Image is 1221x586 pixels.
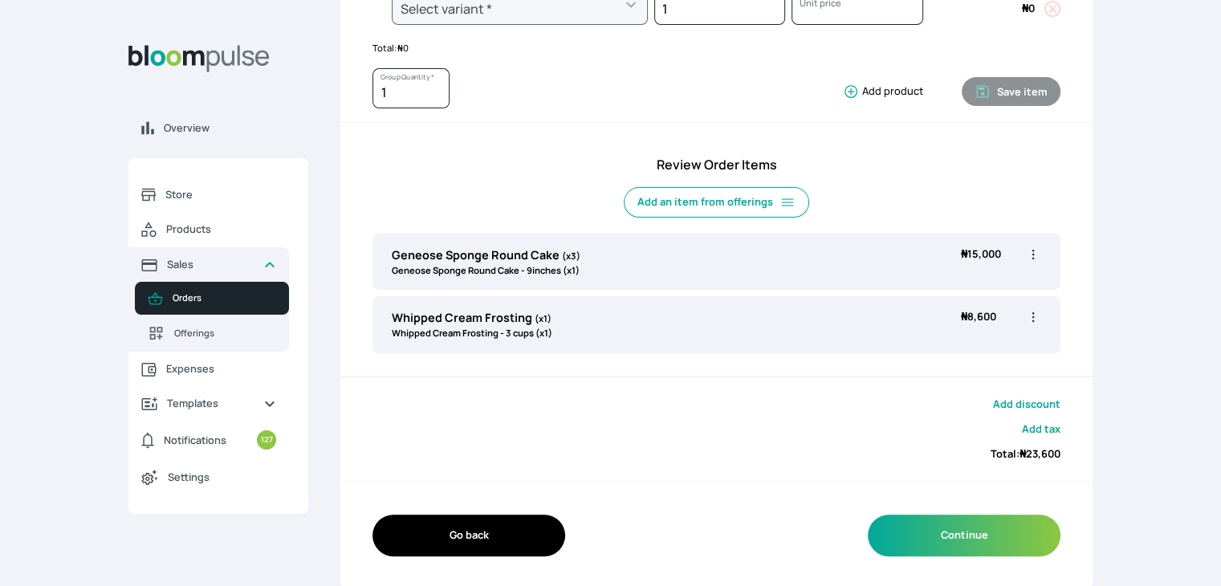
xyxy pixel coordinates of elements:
span: ₦ [1020,446,1026,461]
span: Sales [167,257,250,272]
a: Templates [128,386,289,421]
span: ₦ [961,246,967,261]
span: Total: [991,446,1060,462]
span: 8,600 [961,309,996,324]
button: Add discount [993,397,1060,412]
p: Whipped Cream Frosting [392,309,552,327]
p: Geneose Sponge Round Cake - 9inches (x1) [392,264,580,278]
span: Notifications [164,433,226,448]
button: Go back [372,515,565,555]
span: Templates [167,396,250,411]
span: Products [166,222,276,237]
span: Offerings [174,327,276,340]
button: Save item [962,77,1060,106]
a: Notifications127 [128,421,289,459]
span: Orders [173,291,276,305]
span: (x3) [562,250,580,262]
p: Whipped Cream Frosting - 3 cups (x1) [392,327,552,340]
span: 23,600 [1020,446,1060,461]
button: Add an item from offerings [624,187,809,218]
span: Overview [164,120,295,136]
a: Sales [128,247,289,282]
span: 0 [1022,1,1035,15]
span: ₦ [961,309,967,324]
span: (x1) [535,312,551,324]
a: Overview [128,111,308,145]
button: Continue [868,515,1060,555]
button: Add product [836,83,923,100]
p: Geneose Sponge Round Cake [392,246,580,264]
small: 127 [257,430,276,450]
span: Settings [168,470,276,485]
a: Products [128,212,289,247]
span: 0 [397,42,409,54]
a: Settings [128,459,289,494]
span: ₦ [397,42,403,54]
span: ₦ [1022,1,1028,15]
span: Store [165,187,276,202]
p: Total: [372,42,1060,55]
span: Expenses [166,361,276,376]
h4: Review Order Items [372,155,1060,174]
span: 15,000 [961,246,1001,261]
button: Add tax [1022,421,1060,437]
a: Expenses [128,352,289,386]
a: Offerings [135,315,289,352]
a: Orders [135,282,289,315]
a: Store [128,177,289,212]
img: Bloom Logo [128,45,270,72]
